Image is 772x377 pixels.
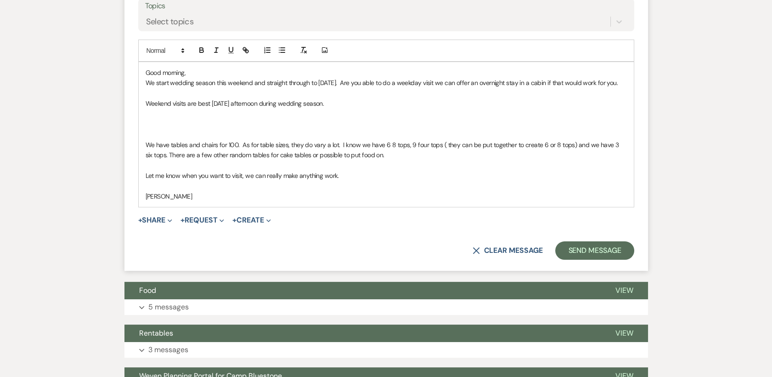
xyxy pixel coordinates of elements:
button: Create [232,217,270,224]
button: Share [138,217,173,224]
p: Good morning, [146,68,627,78]
span: View [615,328,633,338]
span: View [615,286,633,295]
button: Food [124,282,601,299]
button: 3 messages [124,342,648,358]
p: Let me know when you want to visit, we can really make anything work. [146,171,627,181]
button: Rentables [124,325,601,342]
p: We start wedding season this weekend and straight through to [DATE]. Are you able to do a weekday... [146,78,627,88]
span: + [138,217,142,224]
p: 5 messages [148,301,189,313]
span: + [180,217,185,224]
span: Rentables [139,328,173,338]
button: 5 messages [124,299,648,315]
p: [PERSON_NAME] [146,191,627,201]
p: 3 messages [148,344,188,356]
button: View [601,325,648,342]
span: Food [139,286,156,295]
p: Weekend visits are best [DATE] afternoon during wedding season. [146,98,627,109]
button: Send Message [555,241,634,260]
button: Request [180,217,224,224]
button: Clear message [473,247,542,254]
p: We have tables and chairs for 100. As for table sizes, they do vary a lot. I know we have 6 8 top... [146,140,627,160]
button: View [601,282,648,299]
span: + [232,217,237,224]
div: Select topics [146,15,194,28]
